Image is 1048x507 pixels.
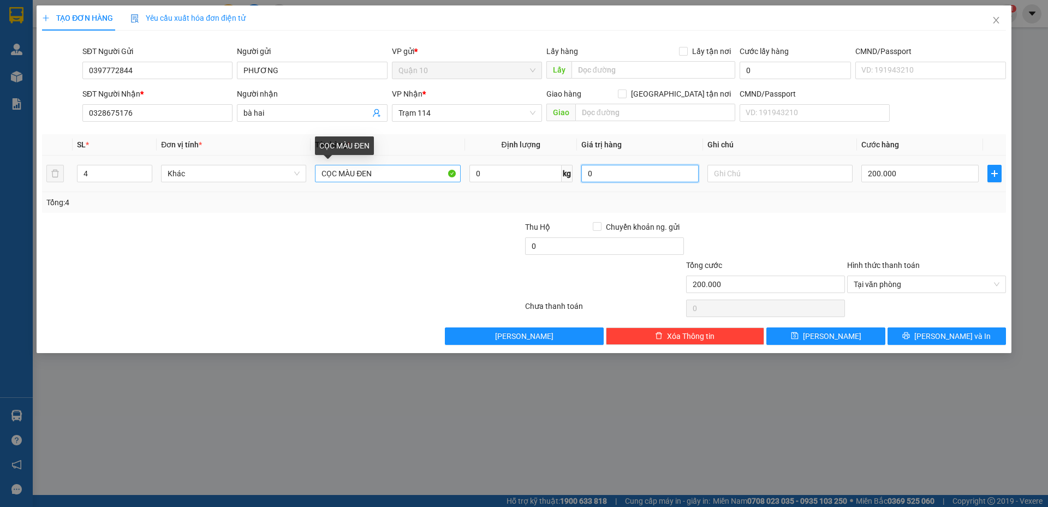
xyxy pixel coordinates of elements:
label: Cước lấy hàng [740,47,789,56]
span: Trạm 114 [398,105,535,121]
span: Chuyển khoản ng. gửi [602,221,684,233]
div: SĐT Người Gửi [82,45,233,57]
span: TẠO ĐƠN HÀNG [42,14,113,22]
span: Lấy hàng [546,47,578,56]
button: save[PERSON_NAME] [766,327,885,345]
span: [GEOGRAPHIC_DATA] tận nơi [627,88,735,100]
div: CỌC MÀU ĐEN [315,136,374,155]
div: SĐT Người Nhận [82,88,233,100]
span: Giá trị hàng [581,140,622,149]
span: Yêu cầu xuất hóa đơn điện tử [130,14,246,22]
span: Định lượng [502,140,540,149]
img: icon [130,14,139,23]
div: Tổng: 4 [46,196,404,208]
span: close [992,16,1001,25]
span: user-add [372,109,381,117]
button: Close [981,5,1011,36]
span: Khác [168,165,300,182]
input: VD: Bàn, Ghế [315,165,460,182]
input: Dọc đường [575,104,735,121]
span: save [791,332,799,341]
input: Ghi Chú [707,165,853,182]
th: Ghi chú [703,134,857,156]
span: kg [562,165,573,182]
span: Giao [546,104,575,121]
span: plus [42,14,50,22]
span: Quận 10 [398,62,535,79]
span: Xóa Thông tin [667,330,714,342]
span: Giao hàng [546,90,581,98]
label: Hình thức thanh toán [847,261,920,270]
input: Dọc đường [571,61,735,79]
div: VP gửi [392,45,542,57]
span: Thu Hộ [525,223,550,231]
span: VP Nhận [392,90,422,98]
span: plus [988,169,1001,178]
span: Đơn vị tính [161,140,202,149]
div: Người gửi [237,45,387,57]
button: plus [987,165,1002,182]
span: delete [655,332,663,341]
span: Lấy [546,61,571,79]
button: printer[PERSON_NAME] và In [888,327,1006,345]
span: Tại văn phòng [854,276,999,293]
span: [PERSON_NAME] [803,330,861,342]
span: [PERSON_NAME] và In [914,330,991,342]
div: CMND/Passport [740,88,890,100]
span: SL [77,140,86,149]
input: 0 [581,165,699,182]
button: deleteXóa Thông tin [606,327,765,345]
span: printer [902,332,910,341]
span: Tổng cước [686,261,722,270]
div: Chưa thanh toán [524,300,685,319]
div: CMND/Passport [855,45,1005,57]
button: delete [46,165,64,182]
input: Cước lấy hàng [740,62,851,79]
span: [PERSON_NAME] [495,330,553,342]
div: Người nhận [237,88,387,100]
button: [PERSON_NAME] [445,327,604,345]
span: Lấy tận nơi [688,45,735,57]
span: Cước hàng [861,140,899,149]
